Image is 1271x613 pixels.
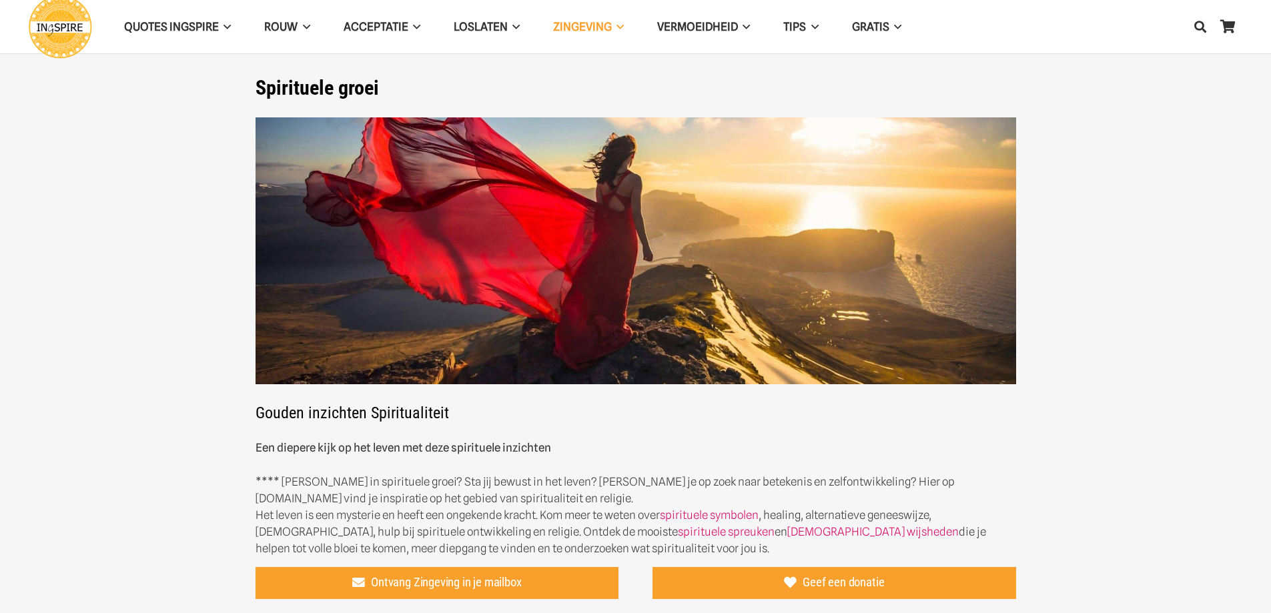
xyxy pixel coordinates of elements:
[371,576,521,590] span: Ontvang Zingeving in je mailbox
[107,10,248,44] a: QUOTES INGSPIREQUOTES INGSPIRE Menu
[344,20,408,33] span: Acceptatie
[248,10,326,44] a: ROUWROUW Menu
[256,474,1016,557] p: **** [PERSON_NAME] in spirituele groei? Sta jij bewust in het leven? [PERSON_NAME] je op zoek naa...
[1187,10,1214,43] a: Zoeken
[767,10,835,44] a: TIPSTIPS Menu
[641,10,767,44] a: VERMOEIDHEIDVERMOEIDHEID Menu
[256,117,1016,423] h2: Gouden inzichten Spiritualiteit
[256,76,1016,100] h1: Spirituele groei
[437,10,536,44] a: LoslatenLoslaten Menu
[783,20,806,33] span: TIPS
[508,10,520,43] span: Loslaten Menu
[536,10,641,44] a: ZingevingZingeving Menu
[653,567,1016,599] a: Geef een donatie
[124,20,219,33] span: QUOTES INGSPIRE
[256,117,1016,385] img: Ontdek meer over Spiritualiteit, Spirituele groei en de mooiste spirituele spreuken van ingspire.nl
[803,576,884,590] span: Geef een donatie
[678,525,775,538] a: spirituele spreuken
[327,10,437,44] a: AcceptatieAcceptatie Menu
[256,567,619,599] a: Ontvang Zingeving in je mailbox
[660,508,759,522] a: spirituele symbolen
[454,20,508,33] span: Loslaten
[553,20,612,33] span: Zingeving
[806,10,818,43] span: TIPS Menu
[835,10,918,44] a: GRATISGRATIS Menu
[738,10,750,43] span: VERMOEIDHEID Menu
[298,10,310,43] span: ROUW Menu
[852,20,889,33] span: GRATIS
[612,10,624,43] span: Zingeving Menu
[787,525,959,538] a: [DEMOGRAPHIC_DATA] wijsheden
[889,10,901,43] span: GRATIS Menu
[256,441,551,454] strong: Een diepere kijk op het leven met deze spirituele inzichten
[408,10,420,43] span: Acceptatie Menu
[657,20,738,33] span: VERMOEIDHEID
[219,10,231,43] span: QUOTES INGSPIRE Menu
[264,20,298,33] span: ROUW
